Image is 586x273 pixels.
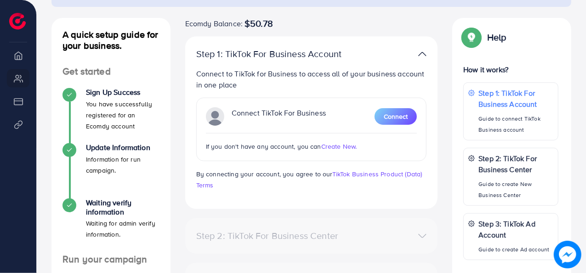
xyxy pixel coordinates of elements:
[51,143,171,198] li: Update Information
[51,198,171,254] li: Waiting verify information
[86,88,159,97] h4: Sign Up Success
[478,87,553,110] p: Step 1: TikTok For Business Account
[463,29,480,46] img: Popup guide
[86,198,159,216] h4: Waiting verify information
[478,113,553,135] p: Guide to connect TikTok Business account
[478,244,553,255] p: Guide to create Ad account
[478,218,553,240] p: Step 3: TikTok Ad Account
[487,32,506,43] p: Help
[478,153,553,175] p: Step 2: TikTok For Business Center
[463,64,558,75] p: How it works?
[86,143,159,152] h4: Update Information
[196,68,427,90] p: Connect to TikTok for Business to access all of your business account in one place
[478,179,553,201] p: Guide to create New Business Center
[232,107,326,126] p: Connect TikTok For Business
[196,169,422,190] a: TikTok Business Product (Data) Terms
[185,18,243,29] span: Ecomdy Balance:
[245,18,273,29] span: $50.78
[375,108,417,125] button: Connect
[86,218,159,240] p: Waiting for admin verify information.
[51,66,171,77] h4: Get started
[51,88,171,143] li: Sign Up Success
[206,142,321,151] span: If you don't have any account, you can
[196,48,345,59] p: Step 1: TikTok For Business Account
[51,29,171,51] h4: A quick setup guide for your business.
[86,154,159,176] p: Information for run campaign.
[554,241,581,268] img: image
[9,13,26,29] img: logo
[86,99,159,132] p: You have successfully registered for an Ecomdy account
[321,142,357,151] span: Create New.
[206,107,224,126] img: TikTok partner
[51,254,171,265] h4: Run your campaign
[418,47,427,61] img: TikTok partner
[384,112,408,121] span: Connect
[196,168,427,191] p: By connecting your account, you agree to our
